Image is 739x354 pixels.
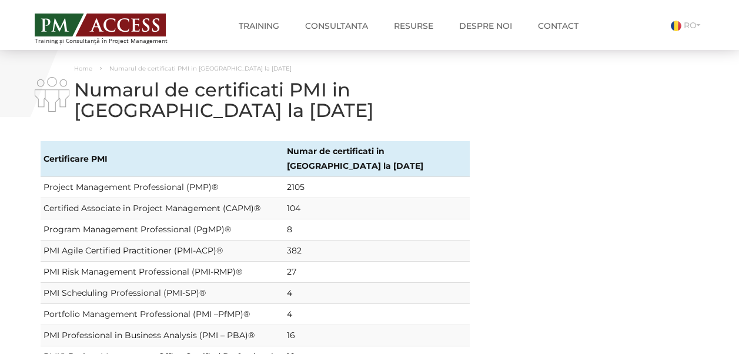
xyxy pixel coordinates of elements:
span: Numar de certificati in [GEOGRAPHIC_DATA] la [DATE] [287,146,423,171]
td: Portfolio Management Professional (PMI –PfMP)® [41,304,285,325]
td: PMI Professional in Business Analysis (PMI – PBA)® [41,325,285,346]
a: RO [671,20,705,31]
h1: Numarul de certificati PMI in [GEOGRAPHIC_DATA] la [DATE] [35,79,476,121]
td: 16 [284,325,469,346]
td: 104 [284,198,469,219]
a: Consultanta [296,14,377,38]
td: 8 [284,219,469,241]
td: PMI Scheduling Professional (PMI-SP)® [41,283,285,304]
td: PMI Risk Management Professional (PMI-RMP)® [41,262,285,283]
td: 4 [284,283,469,304]
td: 382 [284,241,469,262]
td: Project Management Professional (PMP)® [41,177,285,198]
span: Training și Consultanță în Project Management [35,38,189,44]
img: PM ACCESS - Echipa traineri si consultanti certificati PMP: Narciss Popescu, Mihai Olaru, Monica ... [35,14,166,36]
a: Training [230,14,288,38]
img: Romana [671,21,681,31]
a: Home [74,65,92,72]
a: Despre noi [450,14,521,38]
img: i-02.png [35,77,69,112]
td: 27 [284,262,469,283]
td: 4 [284,304,469,325]
span: Numarul de certificati PMI in [GEOGRAPHIC_DATA] la [DATE] [109,65,292,72]
a: Contact [529,14,587,38]
td: PMI Agile Certified Practitioner (PMI-ACP)® [41,241,285,262]
a: Resurse [385,14,442,38]
span: Certificare PMI [44,153,108,164]
td: Certified Associate in Project Management (CAPM)® [41,198,285,219]
td: 2105 [284,177,469,198]
a: Training și Consultanță în Project Management [35,10,189,44]
td: Program Management Professional (PgMP)® [41,219,285,241]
